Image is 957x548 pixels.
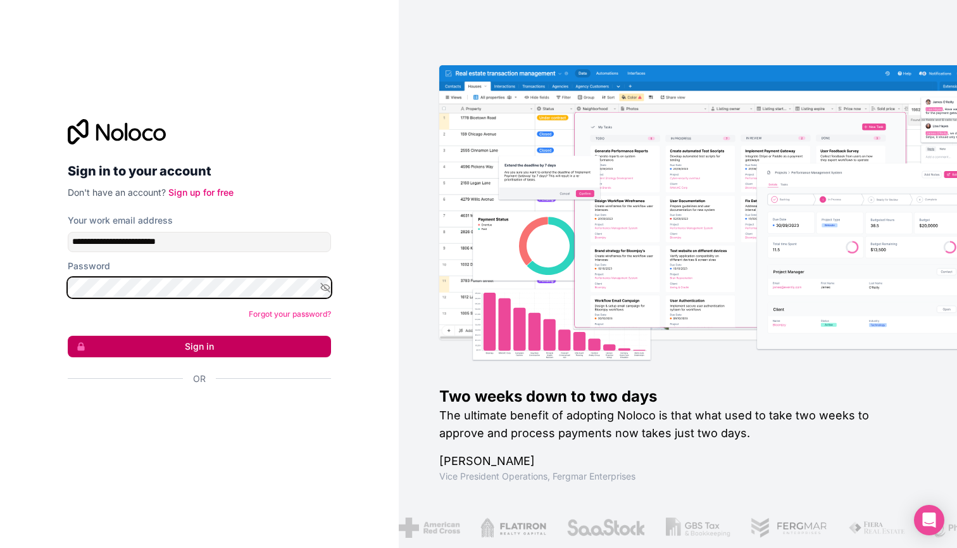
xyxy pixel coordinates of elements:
[480,518,546,538] img: /assets/flatiron-C8eUkumj.png
[439,407,916,442] h2: The ultimate benefit of adopting Noloco is that what used to take two weeks to approve and proces...
[68,187,166,198] span: Don't have an account?
[439,386,916,407] h1: Two weeks down to two days
[665,518,730,538] img: /assets/gbstax-C-GtDUiK.png
[68,160,331,182] h2: Sign in to your account
[68,232,331,252] input: Email address
[398,518,460,538] img: /assets/american-red-cross-BAupjrZR.png
[193,373,206,385] span: Or
[68,260,110,272] label: Password
[68,399,321,427] div: Sign in with Google. Opens in new tab
[439,452,916,470] h1: [PERSON_NAME]
[168,187,234,198] a: Sign up for free
[68,336,331,357] button: Sign in
[914,505,944,535] div: Open Intercom Messenger
[565,518,645,538] img: /assets/saastock-C6Zbiodz.png
[749,518,827,538] img: /assets/fergmar-CudnrXN5.png
[439,470,916,483] h1: Vice President Operations , Fergmar Enterprises
[61,399,327,427] iframe: Sign in with Google Button
[249,309,331,319] a: Forgot your password?
[847,518,906,538] img: /assets/fiera-fwj2N5v4.png
[68,277,331,298] input: Password
[68,214,173,227] label: Your work email address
